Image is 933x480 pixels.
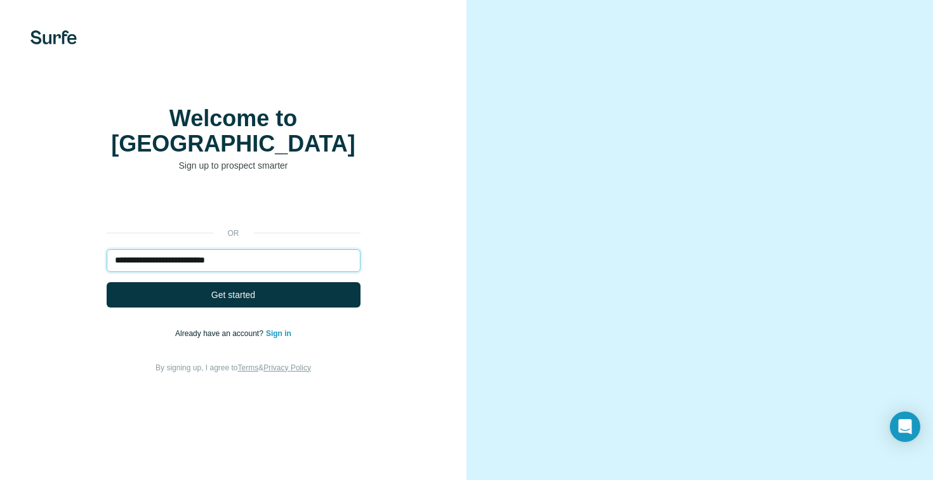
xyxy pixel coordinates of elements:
[211,289,255,301] span: Get started
[155,363,311,372] span: By signing up, I agree to &
[266,329,291,338] a: Sign in
[100,191,367,219] iframe: Sign in with Google Button
[238,363,259,372] a: Terms
[107,106,361,157] h1: Welcome to [GEOGRAPHIC_DATA]
[213,228,254,239] p: or
[107,159,361,172] p: Sign up to prospect smarter
[263,363,311,372] a: Privacy Policy
[107,282,361,308] button: Get started
[175,329,266,338] span: Already have an account?
[890,412,920,442] div: Open Intercom Messenger
[30,30,77,44] img: Surfe's logo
